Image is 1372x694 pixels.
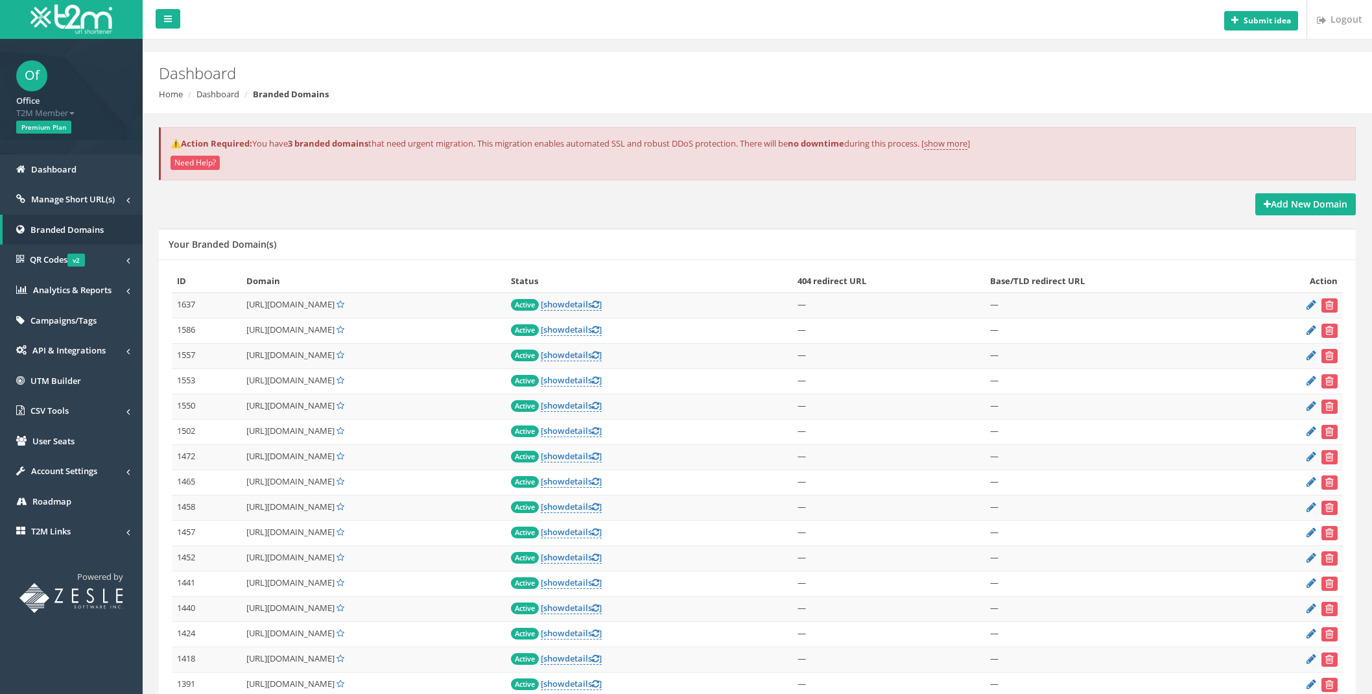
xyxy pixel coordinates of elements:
span: Active [511,324,539,336]
a: Set Default [337,349,344,361]
span: show [543,577,565,588]
a: Set Default [337,475,344,487]
td: 1465 [172,470,241,495]
span: Active [511,425,539,437]
span: [URL][DOMAIN_NAME] [246,425,335,437]
a: Set Default [337,400,344,411]
td: — [792,571,986,596]
a: Set Default [337,551,344,563]
span: show [543,551,565,563]
strong: Office [16,95,40,106]
a: Set Default [337,374,344,386]
span: [URL][DOMAIN_NAME] [246,400,335,411]
td: — [792,318,986,343]
span: show [543,324,565,335]
td: — [792,394,986,419]
span: Active [511,577,539,589]
td: 1637 [172,293,241,318]
span: show [543,298,565,310]
span: Campaigns/Tags [30,315,97,326]
span: User Seats [32,435,75,447]
td: — [985,444,1241,470]
td: 1418 [172,647,241,672]
td: — [985,318,1241,343]
b: Submit idea [1244,15,1291,26]
td: — [792,470,986,495]
span: show [543,475,565,487]
td: — [792,596,986,621]
td: — [985,495,1241,520]
a: [showdetails] [541,526,602,538]
span: Active [511,653,539,665]
span: Of [16,60,47,91]
span: API & Integrations [32,344,106,356]
span: T2M Links [31,525,71,537]
span: Premium Plan [16,121,71,134]
td: — [985,470,1241,495]
th: Status [506,270,792,293]
td: — [792,520,986,545]
a: [showdetails] [541,501,602,513]
h2: Dashboard [159,65,1153,82]
span: Active [511,299,539,311]
td: — [985,621,1241,647]
span: [URL][DOMAIN_NAME] [246,324,335,335]
td: 1457 [172,520,241,545]
td: 1441 [172,571,241,596]
span: Active [511,350,539,361]
a: [showdetails] [541,577,602,589]
th: Base/TLD redirect URL [985,270,1241,293]
td: — [985,545,1241,571]
span: [URL][DOMAIN_NAME] [246,349,335,361]
a: Home [159,88,183,100]
span: [URL][DOMAIN_NAME] [246,602,335,614]
span: [URL][DOMAIN_NAME] [246,627,335,639]
td: 1472 [172,444,241,470]
td: — [792,621,986,647]
th: Action [1242,270,1343,293]
td: — [792,647,986,672]
a: Set Default [337,526,344,538]
a: [showdetails] [541,425,602,437]
span: show [543,602,565,614]
a: [showdetails] [541,627,602,640]
td: — [792,444,986,470]
span: show [543,349,565,361]
h5: Your Branded Domain(s) [169,239,276,249]
span: Manage Short URL(s) [31,193,115,205]
span: show [543,526,565,538]
a: [showdetails] [541,349,602,361]
td: — [985,520,1241,545]
td: — [792,419,986,444]
span: CSV Tools [30,405,69,416]
a: [showdetails] [541,475,602,488]
span: UTM Builder [30,375,81,387]
strong: Add New Domain [1264,198,1347,210]
td: — [985,596,1241,621]
span: Active [511,628,539,640]
span: Active [511,451,539,462]
a: Set Default [337,577,344,588]
span: [URL][DOMAIN_NAME] [246,526,335,538]
span: [URL][DOMAIN_NAME] [246,652,335,664]
a: Set Default [337,627,344,639]
strong: ⚠️Action Required: [171,138,252,149]
span: show [543,652,565,664]
td: — [985,343,1241,368]
span: T2M Member [16,107,126,119]
span: Active [511,527,539,538]
td: — [792,545,986,571]
td: 1553 [172,368,241,394]
a: Set Default [337,298,344,310]
td: — [792,495,986,520]
span: Active [511,400,539,412]
th: 404 redirect URL [792,270,986,293]
span: [URL][DOMAIN_NAME] [246,551,335,563]
a: [showdetails] [541,450,602,462]
td: — [792,343,986,368]
a: show more [924,138,967,150]
td: 1586 [172,318,241,343]
span: Active [511,375,539,387]
span: show [543,627,565,639]
span: v2 [67,254,85,267]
